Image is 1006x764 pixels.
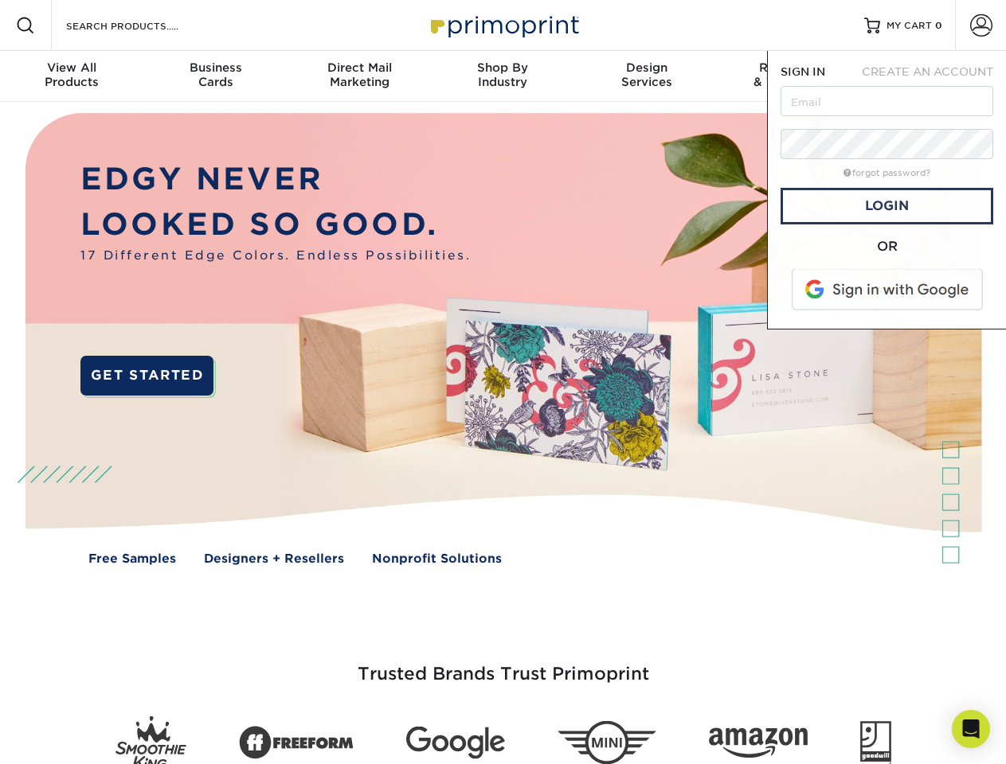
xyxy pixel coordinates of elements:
[575,60,718,75] span: Design
[781,86,993,116] input: Email
[65,16,220,35] input: SEARCH PRODUCTS.....
[781,237,993,256] div: OR
[88,550,176,568] a: Free Samples
[80,247,471,265] span: 17 Different Edge Colors. Endless Possibilities.
[372,550,502,568] a: Nonprofit Solutions
[288,60,431,89] div: Marketing
[431,60,574,75] span: Shop By
[143,60,287,89] div: Cards
[887,19,932,33] span: MY CART
[431,60,574,89] div: Industry
[862,65,993,78] span: CREATE AN ACCOUNT
[952,710,990,748] div: Open Intercom Messenger
[935,20,942,31] span: 0
[781,188,993,224] a: Login
[80,356,213,396] a: GET STARTED
[718,60,862,75] span: Resources
[80,202,471,248] p: LOOKED SO GOOD.
[575,60,718,89] div: Services
[431,51,574,102] a: Shop ByIndustry
[143,60,287,75] span: Business
[424,8,583,42] img: Primoprint
[288,60,431,75] span: Direct Mail
[288,51,431,102] a: Direct MailMarketing
[575,51,718,102] a: DesignServices
[709,728,808,758] img: Amazon
[37,626,969,704] h3: Trusted Brands Trust Primoprint
[781,65,825,78] span: SIGN IN
[204,550,344,568] a: Designers + Resellers
[860,721,891,764] img: Goodwill
[844,168,930,178] a: forgot password?
[406,727,505,759] img: Google
[718,51,862,102] a: Resources& Templates
[143,51,287,102] a: BusinessCards
[718,60,862,89] div: & Templates
[80,157,471,202] p: EDGY NEVER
